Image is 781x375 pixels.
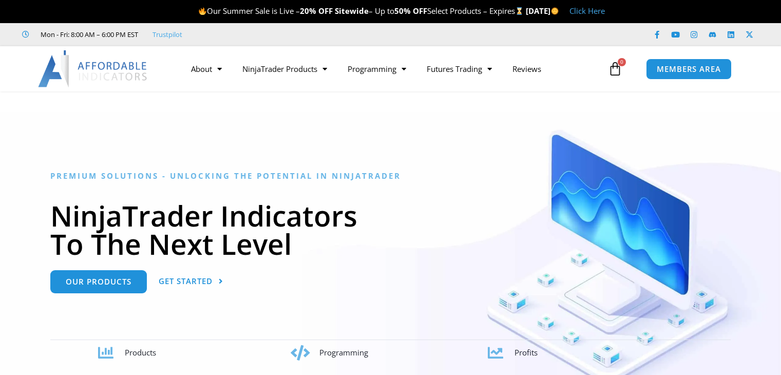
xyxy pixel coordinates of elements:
a: About [181,57,232,81]
a: Programming [337,57,416,81]
h6: Premium Solutions - Unlocking the Potential in NinjaTrader [50,171,731,181]
span: Mon - Fri: 8:00 AM – 6:00 PM EST [38,28,138,41]
span: Programming [319,347,368,358]
span: MEMBERS AREA [657,65,721,73]
strong: 50% OFF [394,6,427,16]
img: 🌞 [551,7,559,15]
strong: Sitewide [335,6,369,16]
nav: Menu [181,57,605,81]
h1: NinjaTrader Indicators To The Next Level [50,201,731,258]
span: Profits [515,347,538,358]
strong: [DATE] [526,6,559,16]
img: ⌛ [516,7,523,15]
img: 🔥 [199,7,206,15]
a: Click Here [569,6,605,16]
a: Trustpilot [153,28,182,41]
span: Our Products [66,278,131,286]
span: 0 [618,58,626,66]
a: Get Started [159,270,223,293]
span: Our Summer Sale is Live – – Up to Select Products – Expires [198,6,526,16]
a: NinjaTrader Products [232,57,337,81]
span: Products [125,347,156,358]
strong: 20% OFF [300,6,333,16]
img: LogoAI | Affordable Indicators – NinjaTrader [38,50,148,87]
a: Our Products [50,270,147,293]
a: 0 [593,54,638,84]
a: MEMBERS AREA [646,59,732,80]
a: Reviews [502,57,551,81]
a: Futures Trading [416,57,502,81]
span: Get Started [159,277,213,285]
